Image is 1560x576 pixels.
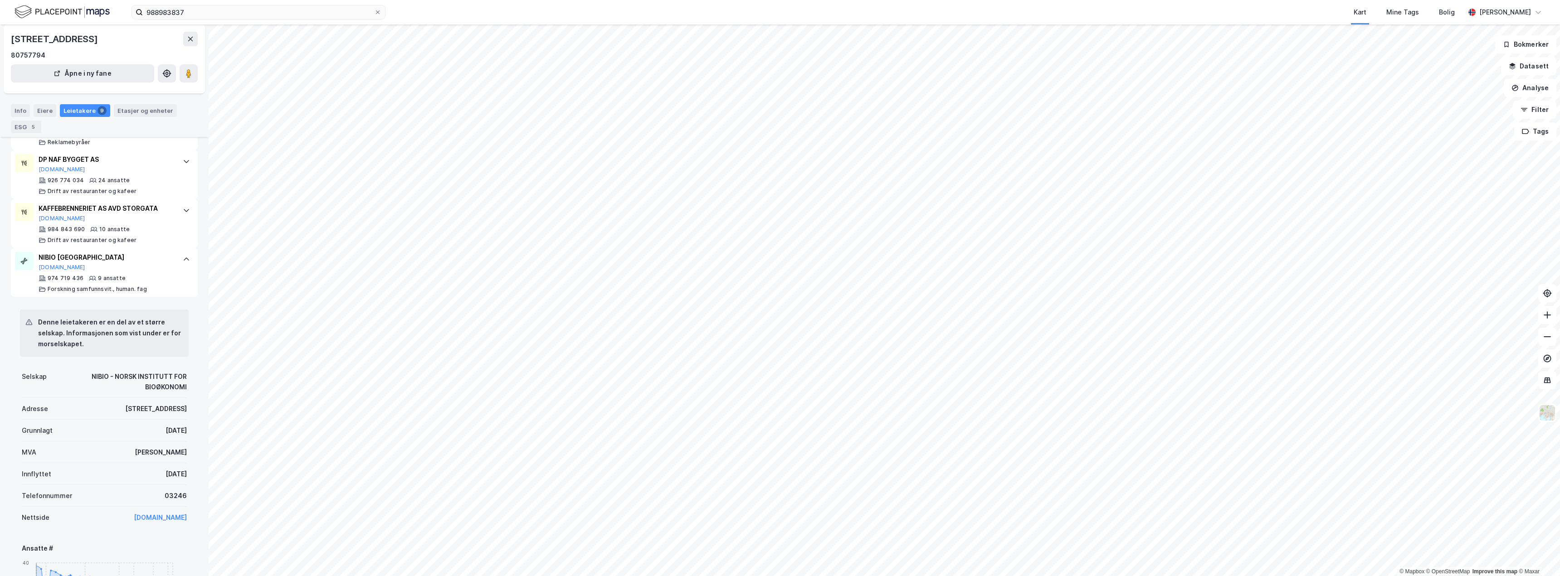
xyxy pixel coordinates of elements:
[48,226,85,233] div: 984 843 690
[135,447,187,458] div: [PERSON_NAME]
[11,121,41,133] div: ESG
[39,203,174,214] div: KAFFEBRENNERIET AS AVD STORGATA
[39,252,174,263] div: NIBIO [GEOGRAPHIC_DATA]
[134,513,187,521] a: [DOMAIN_NAME]
[99,226,130,233] div: 10 ansatte
[1399,568,1424,575] a: Mapbox
[22,469,51,479] div: Innflyttet
[22,512,49,523] div: Nettside
[48,139,91,146] div: Reklamebyråer
[39,215,85,222] button: [DOMAIN_NAME]
[166,469,187,479] div: [DATE]
[166,425,187,436] div: [DATE]
[1515,532,1560,576] iframe: Chat Widget
[29,122,38,131] div: 5
[125,403,187,414] div: [STREET_ADDRESS]
[39,166,85,173] button: [DOMAIN_NAME]
[97,106,107,115] div: 9
[39,264,85,271] button: [DOMAIN_NAME]
[34,104,56,117] div: Eiere
[1504,79,1556,97] button: Analyse
[15,4,110,20] img: logo.f888ab2527a4732fd821a326f86c7f29.svg
[1472,568,1517,575] a: Improve this map
[58,371,187,393] div: NIBIO - NORSK INSTITUTT FOR BIOØKONOMI
[165,490,187,501] div: 03246
[1426,568,1470,575] a: OpenStreetMap
[48,237,136,244] div: Drift av restauranter og kafeer
[48,286,147,293] div: Forskning samfunnsvit., human. fag
[117,106,173,115] div: Etasjer og enheter
[11,104,30,117] div: Info
[60,104,110,117] div: Leietakere
[1386,7,1419,18] div: Mine Tags
[1501,57,1556,75] button: Datasett
[11,64,154,82] button: Åpne i ny fane
[1354,7,1366,18] div: Kart
[1514,122,1556,140] button: Tags
[1439,7,1455,18] div: Bolig
[1539,404,1556,421] img: Z
[48,275,83,282] div: 974 719 436
[48,177,84,184] div: 926 774 034
[48,188,136,195] div: Drift av restauranter og kafeer
[22,403,48,414] div: Adresse
[11,32,100,46] div: [STREET_ADDRESS]
[1479,7,1531,18] div: [PERSON_NAME]
[23,560,29,566] tspan: 40
[39,154,174,165] div: DP NAF BYGGET AS
[11,50,45,61] div: 80757794
[22,425,53,436] div: Grunnlagt
[22,371,47,382] div: Selskap
[1515,532,1560,576] div: Kontrollprogram for chat
[22,447,36,458] div: MVA
[1495,35,1556,53] button: Bokmerker
[22,543,187,554] div: Ansatte #
[38,317,181,349] div: Denne leietakeren er en del av et større selskap. Informasjonen som vist under er for morselskapet.
[98,177,130,184] div: 24 ansatte
[98,275,126,282] div: 9 ansatte
[143,5,374,19] input: Søk på adresse, matrikkel, gårdeiere, leietakere eller personer
[22,490,72,501] div: Telefonnummer
[1513,101,1556,119] button: Filter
